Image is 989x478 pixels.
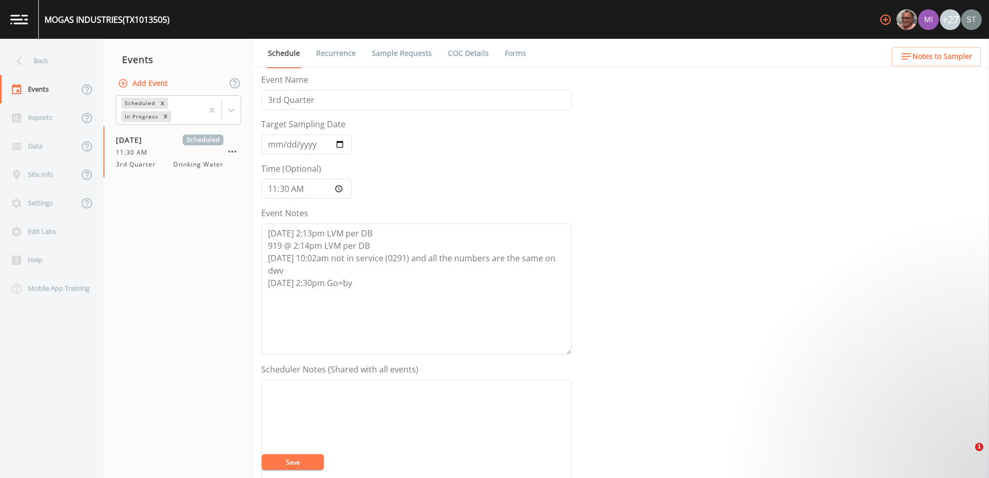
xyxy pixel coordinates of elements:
[446,39,490,68] a: COC Details
[975,443,983,451] span: 1
[116,135,149,145] span: [DATE]
[103,126,253,178] a: [DATE]Scheduled11:30 AM3rd QuarterDrinking Water
[912,50,972,63] span: Notes to Sampler
[314,39,357,68] a: Recurrence
[261,207,308,219] label: Event Notes
[261,118,346,130] label: Target Sampling Date
[918,9,939,30] div: Miriaha Caddie
[103,47,253,72] div: Events
[896,9,917,30] img: e2d790fa78825a4bb76dcb6ab311d44c
[10,14,28,24] img: logo
[918,9,939,30] img: a1ea4ff7c53760f38bef77ef7c6649bf
[122,98,157,109] div: Scheduled
[266,39,302,68] a: Schedule
[261,363,418,376] label: Scheduler Notes (Shared with all events)
[116,74,172,93] button: Add Event
[261,223,572,355] textarea: [DATE] 2:13pm LVM per DB 919 @ 2:14pm LVM per DB [DATE] 10:02am not in service (0291) and all the...
[896,9,918,30] div: Mike Franklin
[173,160,223,169] span: Drinking Water
[261,73,308,86] label: Event Name
[940,9,961,30] div: +27
[160,111,171,122] div: Remove In Progress
[503,39,528,68] a: Forms
[892,47,981,66] button: Notes to Sampler
[44,13,170,26] div: MOGAS INDUSTRIES (TX1013505)
[261,162,321,175] label: Time (Optional)
[370,39,433,68] a: Sample Requests
[157,98,168,109] div: Remove Scheduled
[961,9,982,30] img: 8315ae1e0460c39f28dd315f8b59d613
[262,454,324,470] button: Save
[116,148,154,157] span: 11:30 AM
[122,111,160,122] div: In Progress
[116,160,162,169] span: 3rd Quarter
[954,443,979,468] iframe: Intercom live chat
[183,135,223,145] span: Scheduled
